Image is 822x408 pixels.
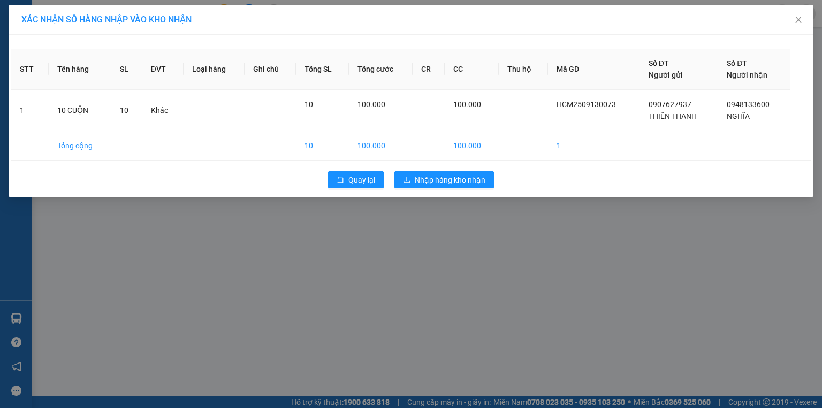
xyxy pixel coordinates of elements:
span: Nhập hàng kho nhận [415,174,485,186]
span: 10 [305,100,313,109]
th: ĐVT [142,49,184,90]
span: NGHĨA [727,112,750,120]
th: CR [413,49,445,90]
li: 85 [PERSON_NAME] [5,24,204,37]
td: 1 [548,131,640,161]
th: Tên hàng [49,49,112,90]
span: THIÊN THANH [649,112,697,120]
td: 1 [11,90,49,131]
span: Số ĐT [649,59,669,67]
b: GỬI : VP Cà Mau [5,67,113,85]
span: 100.000 [357,100,385,109]
button: rollbackQuay lại [328,171,384,188]
th: STT [11,49,49,90]
span: Người gửi [649,71,683,79]
th: Mã GD [548,49,640,90]
span: 0907627937 [649,100,691,109]
button: downloadNhập hàng kho nhận [394,171,494,188]
span: 0948133600 [727,100,770,109]
td: 10 [296,131,349,161]
th: CC [445,49,499,90]
span: Quay lại [348,174,375,186]
span: close [794,16,803,24]
li: 02839.63.63.63 [5,37,204,50]
span: 10 [120,106,128,115]
th: Tổng cước [349,49,413,90]
span: Số ĐT [727,59,747,67]
td: 100.000 [445,131,499,161]
span: download [403,176,410,185]
th: Thu hộ [499,49,548,90]
th: Loại hàng [184,49,245,90]
td: Khác [142,90,184,131]
td: Tổng cộng [49,131,112,161]
th: Tổng SL [296,49,349,90]
td: 100.000 [349,131,413,161]
span: Người nhận [727,71,767,79]
span: HCM2509130073 [557,100,616,109]
th: SL [111,49,142,90]
button: Close [783,5,813,35]
span: rollback [337,176,344,185]
span: XÁC NHẬN SỐ HÀNG NHẬP VÀO KHO NHẬN [21,14,192,25]
span: environment [62,26,70,34]
th: Ghi chú [245,49,296,90]
b: [PERSON_NAME] [62,7,151,20]
span: phone [62,39,70,48]
span: 100.000 [453,100,481,109]
td: 10 CUỘN [49,90,112,131]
